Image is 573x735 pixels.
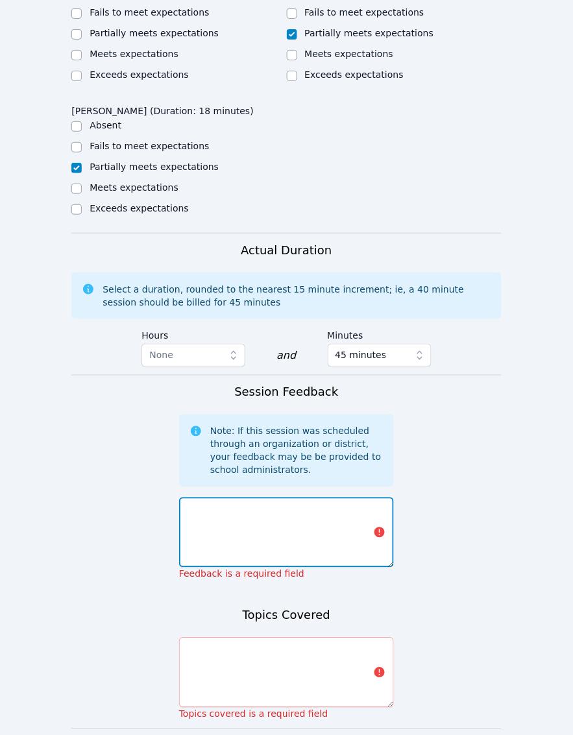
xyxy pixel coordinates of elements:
[234,383,338,402] h3: Session Feedback
[90,69,188,80] label: Exceeds expectations
[141,344,245,367] button: None
[71,99,254,119] legend: [PERSON_NAME] (Duration: 18 minutes)
[335,348,387,363] span: 45 minutes
[103,283,491,309] div: Select a duration, rounded to the nearest 15 minute increment; ie, a 40 minute session should be ...
[328,324,432,344] label: Minutes
[328,344,432,367] button: 45 minutes
[90,28,219,38] label: Partially meets expectations
[305,49,394,59] label: Meets expectations
[90,141,209,151] label: Fails to meet expectations
[90,49,178,59] label: Meets expectations
[179,708,394,721] p: Topics covered is a required field
[90,7,209,18] label: Fails to meet expectations
[305,28,434,38] label: Partially meets expectations
[241,241,332,259] h3: Actual Duration
[210,425,384,477] div: Note: If this session was scheduled through an organization or district, your feedback may be be ...
[179,568,394,581] p: Feedback is a required field
[90,162,219,172] label: Partially meets expectations
[141,324,245,344] label: Hours
[243,607,330,625] h3: Topics Covered
[90,120,121,130] label: Absent
[90,203,188,213] label: Exceeds expectations
[276,348,296,364] div: and
[305,7,424,18] label: Fails to meet expectations
[90,182,178,193] label: Meets expectations
[149,350,173,361] span: None
[305,69,404,80] label: Exceeds expectations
